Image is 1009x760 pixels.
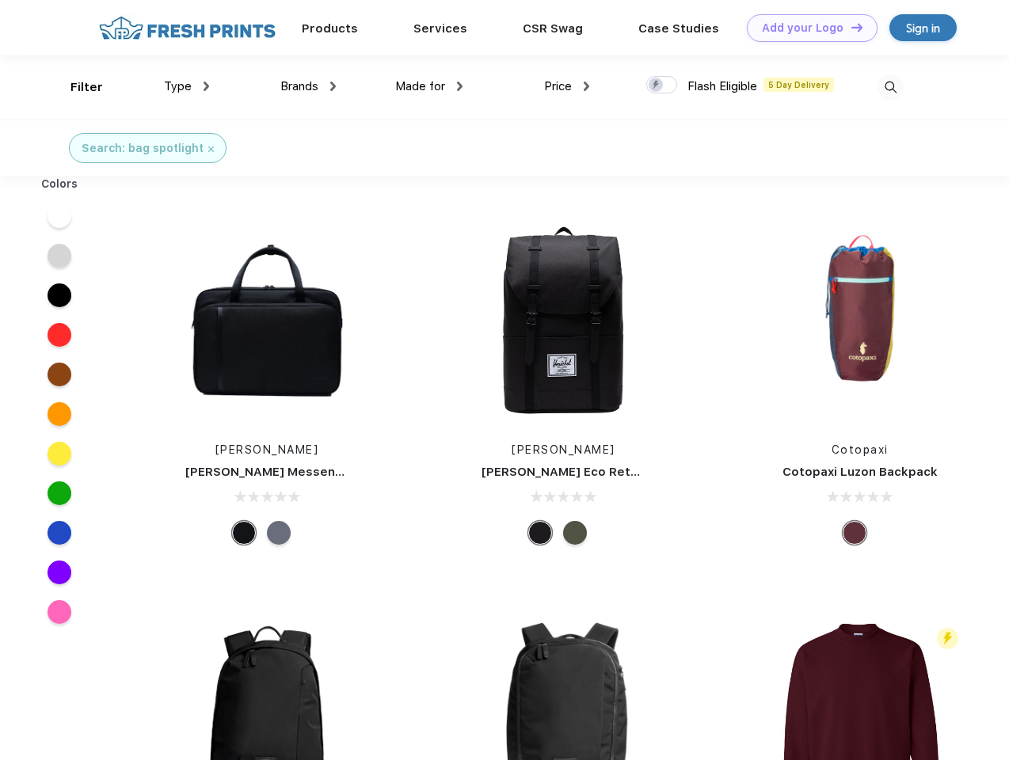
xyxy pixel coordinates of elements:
[330,82,336,91] img: dropdown.png
[782,465,938,479] a: Cotopaxi Luzon Backpack
[208,146,214,152] img: filter_cancel.svg
[29,176,90,192] div: Colors
[280,79,318,93] span: Brands
[832,443,889,456] a: Cotopaxi
[584,82,589,91] img: dropdown.png
[457,82,463,91] img: dropdown.png
[162,215,372,426] img: func=resize&h=266
[843,521,866,545] div: Surprise
[763,78,834,92] span: 5 Day Delivery
[164,79,192,93] span: Type
[762,21,843,35] div: Add your Logo
[204,82,209,91] img: dropdown.png
[482,465,805,479] a: [PERSON_NAME] Eco Retreat 15" Computer Backpack
[528,521,552,545] div: Black
[755,215,965,426] img: func=resize&h=266
[906,19,940,37] div: Sign in
[937,628,958,649] img: flash_active_toggle.svg
[94,14,280,42] img: fo%20logo%202.webp
[82,140,204,157] div: Search: bag spotlight
[889,14,957,41] a: Sign in
[512,443,615,456] a: [PERSON_NAME]
[878,74,904,101] img: desktop_search.svg
[458,215,668,426] img: func=resize&h=266
[302,21,358,36] a: Products
[70,78,103,97] div: Filter
[395,79,445,93] span: Made for
[851,23,862,32] img: DT
[215,443,319,456] a: [PERSON_NAME]
[563,521,587,545] div: Forest
[687,79,757,93] span: Flash Eligible
[544,79,572,93] span: Price
[232,521,256,545] div: Black
[267,521,291,545] div: Raven Crosshatch
[185,465,356,479] a: [PERSON_NAME] Messenger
